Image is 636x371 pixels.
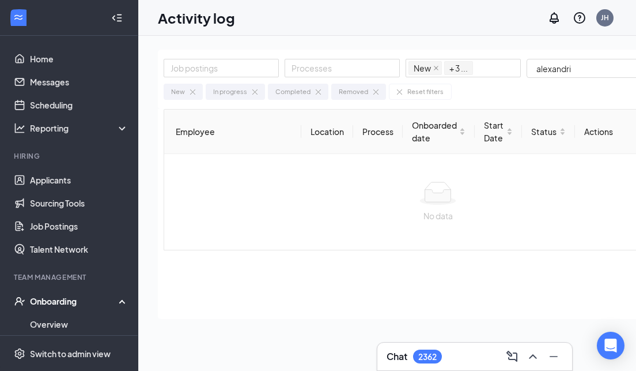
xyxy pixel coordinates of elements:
span: Onboarded date [412,119,457,144]
th: Location [301,110,353,154]
div: Onboarding [30,295,119,307]
a: Scheduling [30,93,128,117]
div: 2362 [418,352,437,362]
a: Messages [30,70,128,93]
a: Overview [30,313,128,336]
th: Status [522,110,574,154]
div: Reset filters [407,87,444,97]
svg: UserCheck [14,295,25,307]
span: + 3 ... [449,62,468,74]
div: New [171,87,185,97]
a: Applicants [30,168,128,192]
svg: Minimize [547,350,561,363]
div: Reporting [30,122,129,134]
button: ComposeMessage [503,347,521,366]
span: New [408,61,442,75]
svg: Notifications [547,11,561,25]
span: Start Date [484,119,504,144]
a: Sourcing Tools [30,192,128,215]
svg: ChevronUp [526,350,540,363]
div: Switch to admin view [30,348,111,359]
th: Employee [164,110,301,154]
svg: Collapse [111,12,123,24]
svg: Analysis [14,122,25,134]
div: Team Management [14,272,126,282]
th: Onboarded date [403,110,475,154]
a: Home [30,47,128,70]
button: ChevronUp [524,347,542,366]
svg: ComposeMessage [505,350,519,363]
svg: WorkstreamLogo [13,12,24,23]
h1: Activity log [158,8,235,28]
svg: QuestionInfo [573,11,586,25]
span: close [433,65,439,71]
svg: Settings [14,348,25,359]
div: JH [601,13,609,23]
a: Talent Network [30,238,128,261]
span: + 3 ... [444,61,473,75]
div: Removed [339,87,368,97]
a: Job Postings [30,215,128,238]
span: Status [531,125,556,138]
h3: Chat [387,350,407,363]
th: Start Date [475,110,522,154]
div: In progress [213,87,247,97]
div: Hiring [14,151,126,161]
span: New [414,62,431,74]
button: Minimize [544,347,563,366]
th: Process [353,110,403,154]
div: Completed [275,87,311,97]
div: Open Intercom Messenger [597,332,624,359]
